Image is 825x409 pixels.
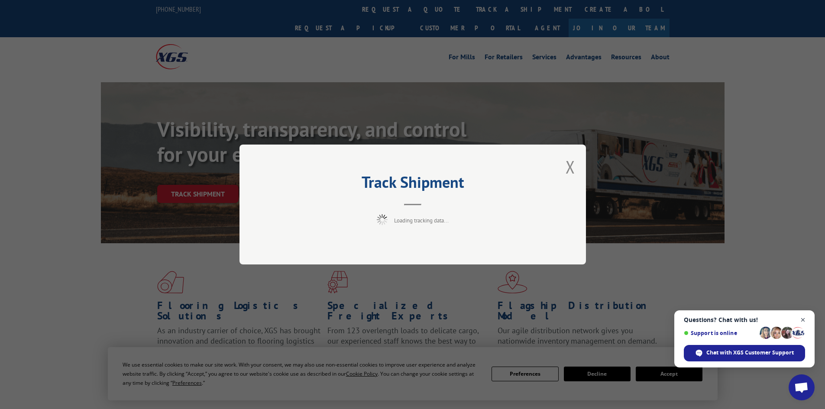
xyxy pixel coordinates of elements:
[706,349,794,357] span: Chat with XGS Customer Support
[684,345,805,361] div: Chat with XGS Customer Support
[283,176,543,193] h2: Track Shipment
[789,374,815,400] div: Open chat
[798,315,809,325] span: Close chat
[684,330,757,336] span: Support is online
[566,155,575,178] button: Close modal
[684,316,805,323] span: Questions? Chat with us!
[394,217,449,224] span: Loading tracking data...
[377,214,388,225] img: xgs-loading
